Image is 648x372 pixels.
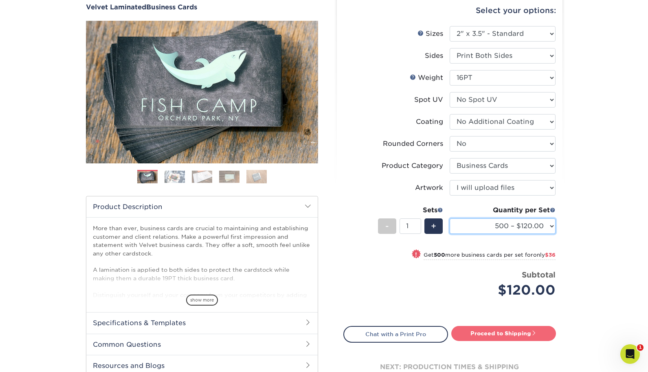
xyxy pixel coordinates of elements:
[431,220,436,232] span: +
[533,252,556,258] span: only
[385,220,389,232] span: -
[382,161,443,171] div: Product Category
[425,51,443,61] div: Sides
[165,170,185,183] img: Business Cards 02
[343,326,448,342] a: Chat with a Print Pro
[522,270,556,279] strong: Subtotal
[137,167,158,187] img: Business Cards 01
[86,3,318,11] h1: Business Cards
[219,170,239,183] img: Business Cards 04
[86,312,318,333] h2: Specifications & Templates
[434,252,445,258] strong: 500
[93,224,311,357] p: More than ever, business cards are crucial to maintaining and establishing customer and client re...
[415,183,443,193] div: Artwork
[246,169,267,184] img: Business Cards 05
[424,252,556,260] small: Get more business cards per set for
[186,295,218,306] span: show more
[410,73,443,83] div: Weight
[417,29,443,39] div: Sizes
[451,326,556,341] a: Proceed to Shipping
[620,344,640,364] iframe: Intercom live chat
[378,205,443,215] div: Sets
[86,3,146,11] span: Velvet Laminated
[545,252,556,258] span: $36
[456,280,556,300] div: $120.00
[383,139,443,149] div: Rounded Corners
[86,196,318,217] h2: Product Description
[414,95,443,105] div: Spot UV
[192,170,212,183] img: Business Cards 03
[86,3,318,11] a: Velvet LaminatedBusiness Cards
[415,250,417,259] span: !
[86,334,318,355] h2: Common Questions
[416,117,443,127] div: Coating
[2,347,69,369] iframe: Google Customer Reviews
[450,205,556,215] div: Quantity per Set
[637,344,644,351] span: 1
